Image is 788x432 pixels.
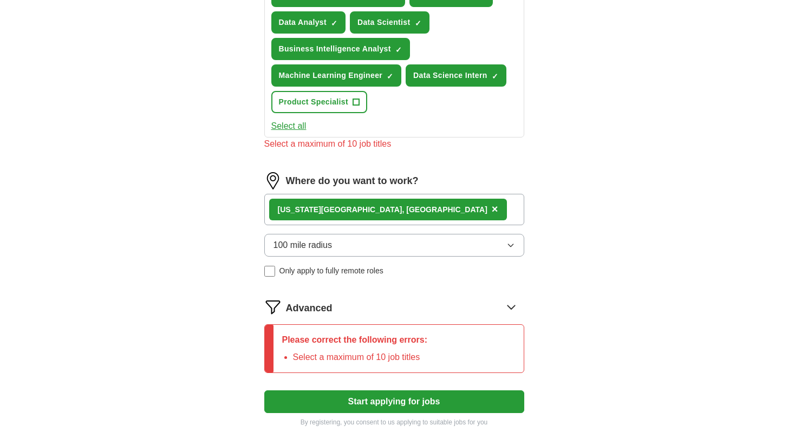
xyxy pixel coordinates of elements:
[492,72,498,81] span: ✓
[264,266,275,277] input: Only apply to fully remote roles
[357,17,411,28] span: Data Scientist
[286,301,333,316] span: Advanced
[331,19,337,28] span: ✓
[279,96,348,108] span: Product Specialist
[264,138,524,150] div: Select a maximum of 10 job titles
[415,19,421,28] span: ✓
[271,38,410,60] button: Business Intelligence Analyst✓
[278,204,487,215] div: [US_STATE][GEOGRAPHIC_DATA], [GEOGRAPHIC_DATA]
[264,172,282,189] img: location.png
[279,17,327,28] span: Data Analyst
[406,64,506,87] button: Data Science Intern✓
[279,43,391,55] span: Business Intelligence Analyst
[286,174,419,188] label: Where do you want to work?
[350,11,429,34] button: Data Scientist✓
[264,234,524,257] button: 100 mile radius
[387,72,393,81] span: ✓
[264,390,524,413] button: Start applying for jobs
[273,239,333,252] span: 100 mile radius
[279,265,383,277] span: Only apply to fully remote roles
[264,417,524,427] p: By registering, you consent to us applying to suitable jobs for you
[271,120,307,133] button: Select all
[264,298,282,316] img: filter
[492,201,498,218] button: ×
[271,91,367,113] button: Product Specialist
[413,70,487,81] span: Data Science Intern
[492,203,498,215] span: ×
[279,70,383,81] span: Machine Learning Engineer
[293,351,428,364] li: Select a maximum of 10 job titles
[271,11,346,34] button: Data Analyst✓
[282,333,428,346] p: Please correct the following errors:
[271,64,402,87] button: Machine Learning Engineer✓
[395,45,402,54] span: ✓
